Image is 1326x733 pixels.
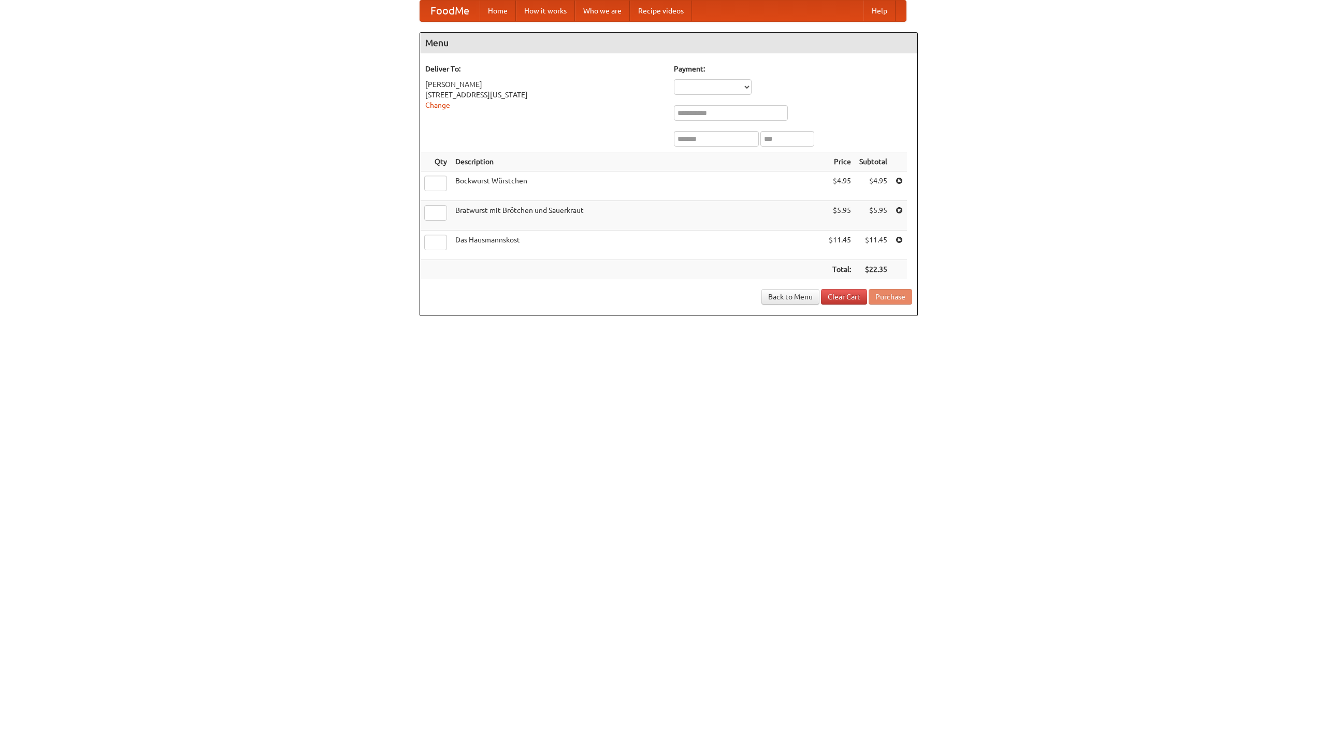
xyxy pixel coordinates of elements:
[425,64,664,74] h5: Deliver To:
[451,171,825,201] td: Bockwurst Würstchen
[855,260,891,279] th: $22.35
[425,101,450,109] a: Change
[825,171,855,201] td: $4.95
[869,289,912,305] button: Purchase
[425,79,664,90] div: [PERSON_NAME]
[451,231,825,260] td: Das Hausmannskost
[674,64,912,74] h5: Payment:
[420,1,480,21] a: FoodMe
[451,201,825,231] td: Bratwurst mit Brötchen und Sauerkraut
[516,1,575,21] a: How it works
[855,231,891,260] td: $11.45
[825,152,855,171] th: Price
[825,231,855,260] td: $11.45
[451,152,825,171] th: Description
[855,152,891,171] th: Subtotal
[420,152,451,171] th: Qty
[855,171,891,201] td: $4.95
[855,201,891,231] td: $5.95
[575,1,630,21] a: Who we are
[825,260,855,279] th: Total:
[420,33,917,53] h4: Menu
[630,1,692,21] a: Recipe videos
[480,1,516,21] a: Home
[825,201,855,231] td: $5.95
[761,289,819,305] a: Back to Menu
[425,90,664,100] div: [STREET_ADDRESS][US_STATE]
[821,289,867,305] a: Clear Cart
[863,1,896,21] a: Help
